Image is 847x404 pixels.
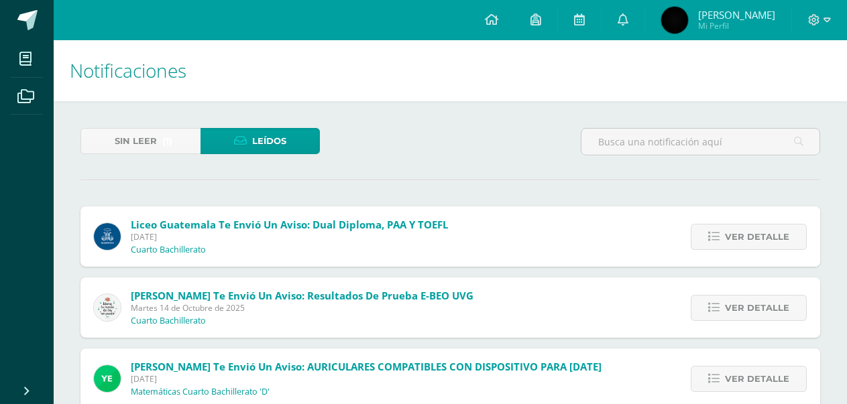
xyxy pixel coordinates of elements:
[131,245,206,255] p: Cuarto Bachillerato
[698,20,775,31] span: Mi Perfil
[131,387,270,397] p: Matemáticas Cuarto Bachillerato 'D'
[581,129,820,155] input: Busca una notificación aquí
[131,218,448,231] span: Liceo Guatemala te envió un aviso: Dual Diploma, PAA y TOEFL
[162,129,172,153] span: (1)
[698,8,775,21] span: [PERSON_NAME]
[201,128,321,154] a: Leídos
[80,128,201,154] a: Sin leer(1)
[131,360,602,373] span: [PERSON_NAME] te envió un aviso: AURICULARES COMPATIBLES CON DISPOSITIVO PARA [DATE]
[94,294,121,321] img: 6d997b708352de6bfc4edc446c29d722.png
[725,224,789,249] span: Ver detalle
[725,295,789,320] span: Ver detalle
[70,58,186,83] span: Notificaciones
[131,373,602,385] span: [DATE]
[94,365,121,392] img: fd93c6619258ae32e8e829e8701697bb.png
[131,289,473,302] span: [PERSON_NAME] te envió un aviso: Resultados de prueba e-BEO UVG
[131,302,473,314] span: Martes 14 de Octubre de 2025
[131,316,206,326] p: Cuarto Bachillerato
[115,129,157,153] span: Sin leer
[94,223,121,250] img: b41cd0bd7c5dca2e84b8bd7996f0ae72.png
[131,231,448,243] span: [DATE]
[252,129,286,153] span: Leídos
[661,7,688,33] img: fa3871fd5fcf21650d283b11100dd684.png
[725,366,789,391] span: Ver detalle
